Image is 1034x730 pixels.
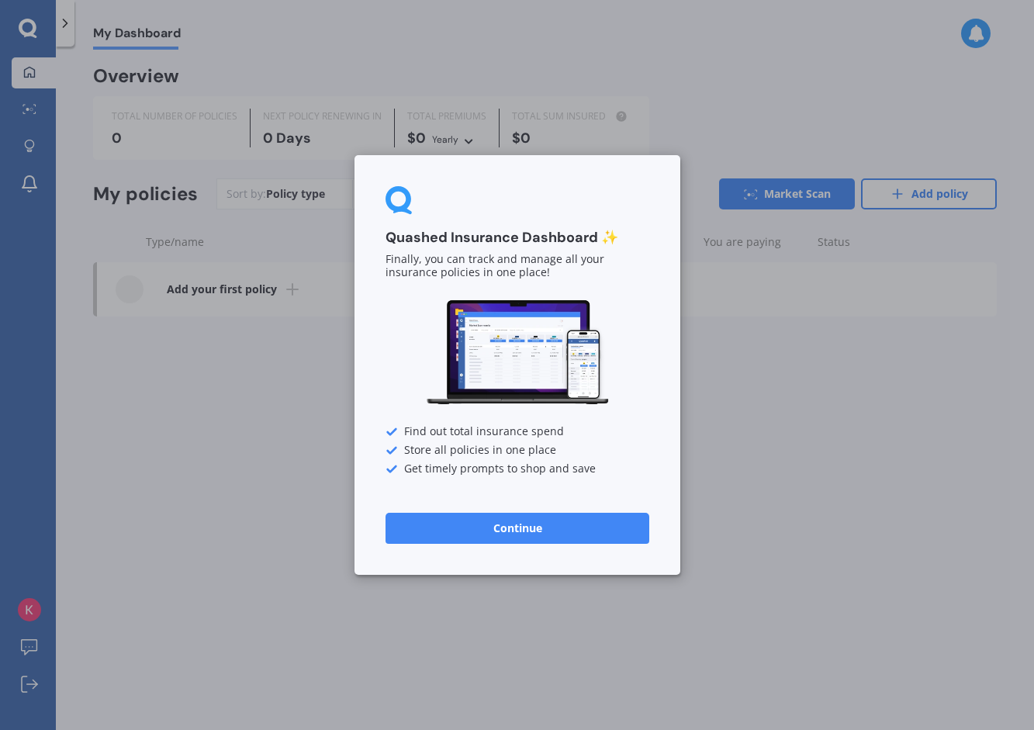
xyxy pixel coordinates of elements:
img: Dashboard [424,298,610,407]
div: Get timely prompts to shop and save [386,463,649,476]
p: Finally, you can track and manage all your insurance policies in one place! [386,254,649,280]
div: Find out total insurance spend [386,426,649,438]
div: Store all policies in one place [386,445,649,457]
h3: Quashed Insurance Dashboard ✨ [386,229,649,247]
button: Continue [386,513,649,544]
